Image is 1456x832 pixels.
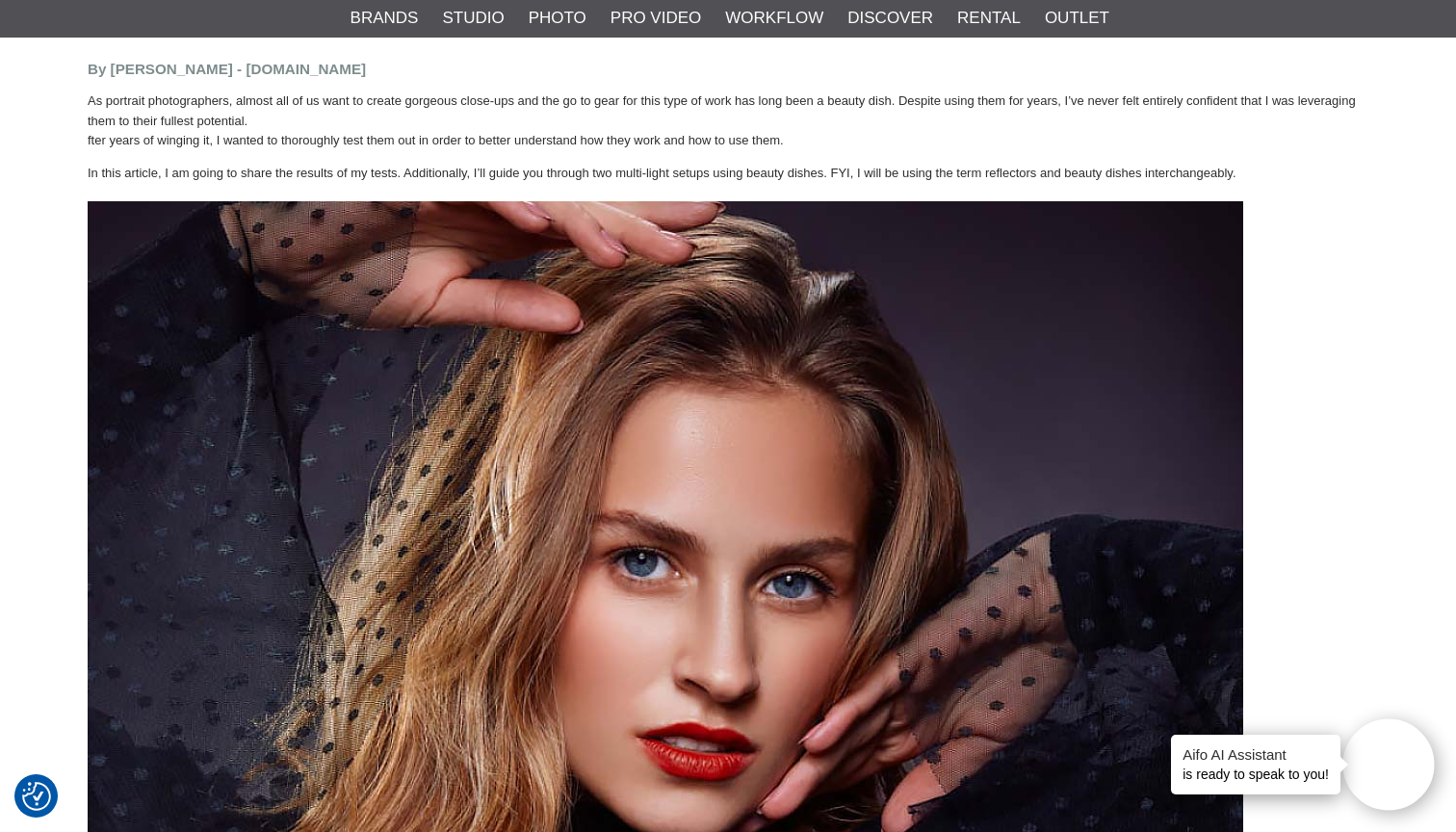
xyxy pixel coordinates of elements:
a: Photo [529,6,586,31]
a: Workflow [725,6,823,31]
a: Studio [442,6,504,31]
p: In this article, I am going to share the results of my tests. Additionally, I’ll guide you throug... [88,164,1368,184]
a: Outlet [1045,6,1109,31]
img: Revisit consent button [22,782,51,811]
a: Pro Video [611,6,701,31]
a: Brands [351,6,419,31]
button: Consent Preferences [22,779,51,814]
span: By [PERSON_NAME] - [DOMAIN_NAME] [88,61,366,77]
a: Discover [847,6,933,31]
p: As portrait photographers, almost all of us want to create gorgeous close-ups and the go to gear ... [88,91,1368,151]
div: is ready to speak to you! [1171,735,1340,794]
a: Rental [957,6,1021,31]
h4: Aifo AI Assistant [1183,744,1329,765]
